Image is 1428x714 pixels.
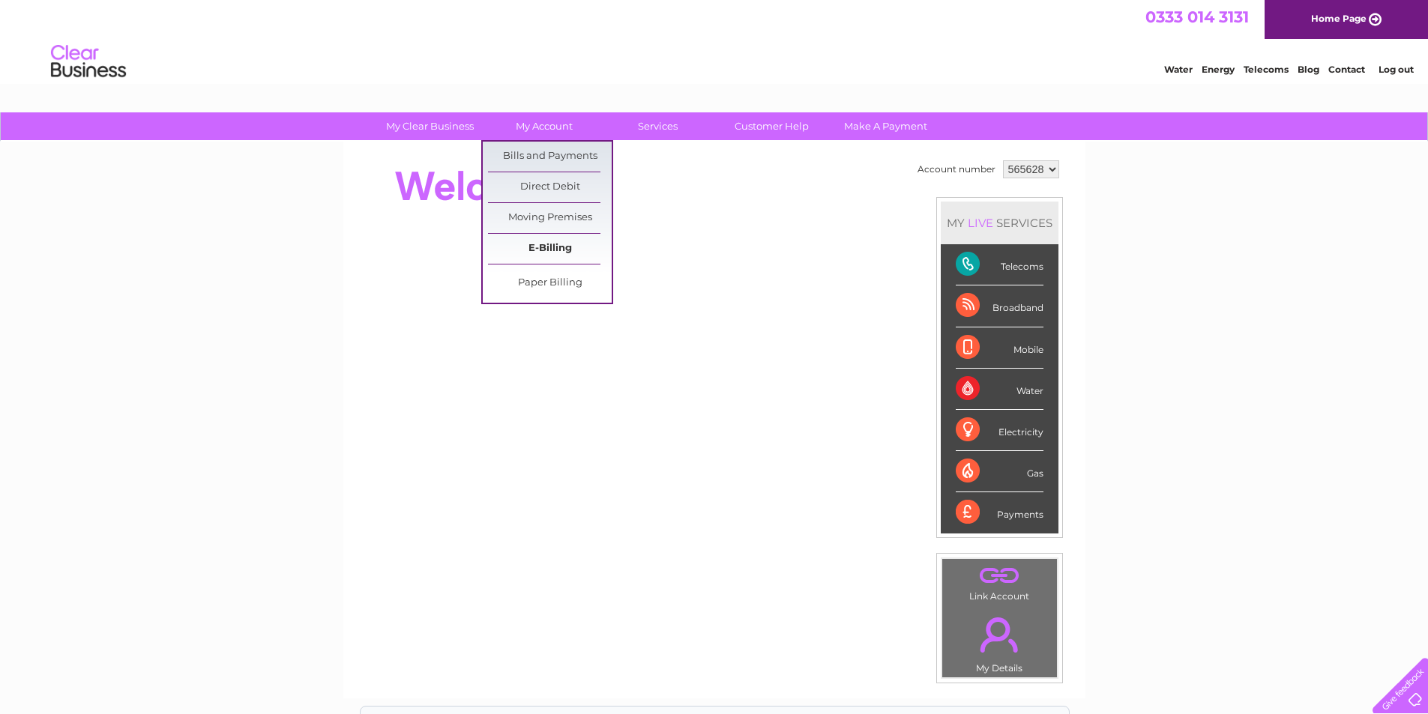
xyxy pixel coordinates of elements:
[488,172,612,202] a: Direct Debit
[482,112,606,140] a: My Account
[1244,64,1289,75] a: Telecoms
[1379,64,1414,75] a: Log out
[368,112,492,140] a: My Clear Business
[488,234,612,264] a: E-Billing
[942,605,1058,678] td: My Details
[1145,7,1249,26] a: 0333 014 3131
[1164,64,1193,75] a: Water
[488,268,612,298] a: Paper Billing
[710,112,834,140] a: Customer Help
[914,157,999,182] td: Account number
[824,112,948,140] a: Make A Payment
[1202,64,1235,75] a: Energy
[956,369,1043,410] div: Water
[956,492,1043,533] div: Payments
[956,285,1043,327] div: Broadband
[361,8,1069,73] div: Clear Business is a trading name of Verastar Limited (registered in [GEOGRAPHIC_DATA] No. 3667643...
[488,203,612,233] a: Moving Premises
[956,451,1043,492] div: Gas
[941,202,1058,244] div: MY SERVICES
[50,39,127,85] img: logo.png
[946,608,1053,661] a: .
[956,410,1043,451] div: Electricity
[1328,64,1365,75] a: Contact
[942,558,1058,605] td: Link Account
[965,216,996,230] div: LIVE
[946,563,1053,589] a: .
[1298,64,1319,75] a: Blog
[596,112,720,140] a: Services
[956,244,1043,285] div: Telecoms
[488,142,612,172] a: Bills and Payments
[956,327,1043,369] div: Mobile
